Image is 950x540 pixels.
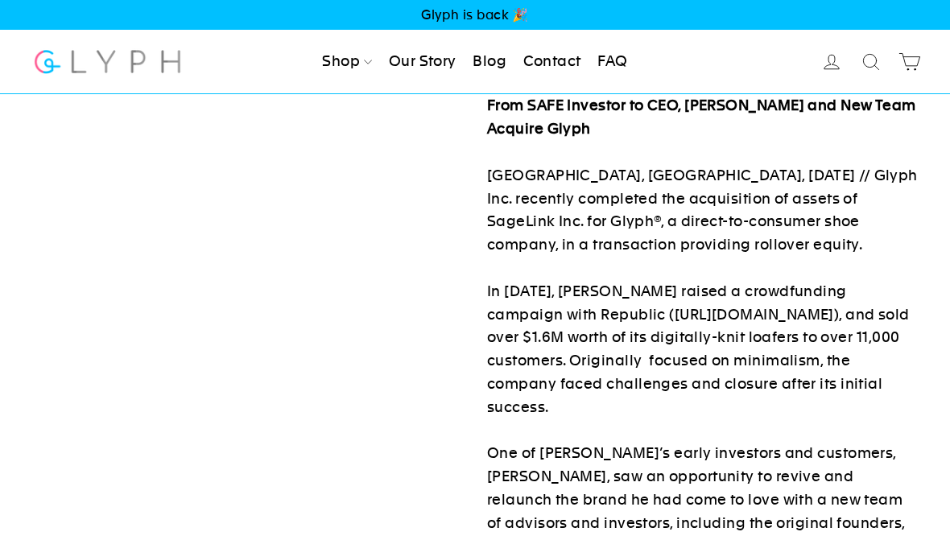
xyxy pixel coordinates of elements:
strong: From SAFE Investor to CEO, [PERSON_NAME] and New Team Acquire Glyph [487,97,916,137]
img: Glyph [32,40,183,83]
a: FAQ [591,44,634,80]
a: Our Story [382,44,463,80]
a: Blog [466,44,513,80]
a: Shop [316,44,378,80]
ul: Primary [316,44,634,80]
a: Contact [517,44,588,80]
